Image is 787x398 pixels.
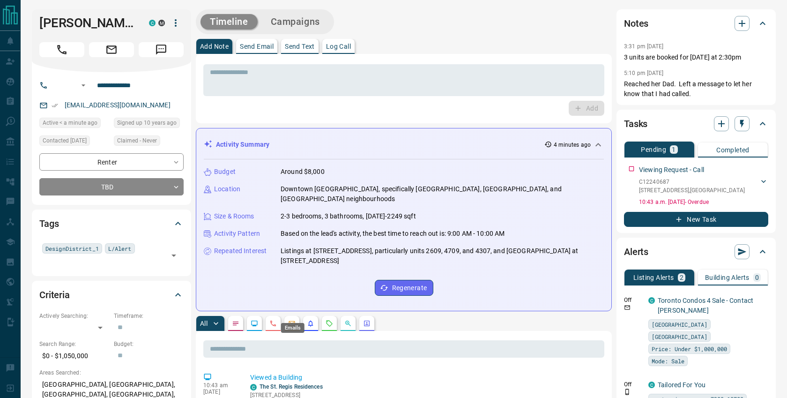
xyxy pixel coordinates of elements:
p: Pending [641,146,666,153]
span: Call [39,42,84,57]
p: Actively Searching: [39,312,109,320]
p: Timeframe: [114,312,184,320]
p: 2 [680,274,683,281]
div: Wed Aug 13 2025 [39,118,109,131]
button: Timeline [200,14,258,30]
a: Toronto Condos 4 Sale - Contact [PERSON_NAME] [658,297,753,314]
span: Claimed - Never [117,136,157,145]
div: condos.ca [648,382,655,388]
span: DesignDistrict_1 [45,244,99,253]
h2: Notes [624,16,648,31]
div: condos.ca [149,20,156,26]
div: Criteria [39,284,184,306]
p: 2-3 bedrooms, 3 bathrooms, [DATE]-2249 sqft [281,211,416,221]
p: Size & Rooms [214,211,254,221]
span: L/Alert [108,244,132,253]
p: $0 - $1,050,000 [39,348,109,364]
div: Emails [281,323,304,333]
div: Alerts [624,240,768,263]
p: Reached her Dad. Left a message to let her know that I had called. [624,79,768,99]
button: Campaigns [261,14,329,30]
p: All [200,320,208,327]
span: Active < a minute ago [43,118,97,128]
h2: Tags [39,216,59,231]
button: New Task [624,212,768,227]
a: The St. Regis Residences [260,383,323,390]
p: 1 [672,146,676,153]
div: Activity Summary4 minutes ago [204,136,604,153]
svg: Notes [232,320,239,327]
p: Location [214,184,240,194]
button: Open [78,80,89,91]
p: Listing Alerts [633,274,674,281]
div: mrloft.ca [158,20,165,26]
div: Fri Jan 07 2022 [39,135,109,149]
div: Notes [624,12,768,35]
p: Viewing Request - Call [639,165,704,175]
p: Off [624,380,643,389]
p: [DATE] [203,389,236,395]
p: 5:10 pm [DATE] [624,70,664,76]
p: Log Call [326,43,351,50]
span: [GEOGRAPHIC_DATA] [652,320,707,329]
p: Building Alerts [705,274,750,281]
p: 3:31 pm [DATE] [624,43,664,50]
svg: Push Notification Only [624,389,631,395]
p: Budget: [114,340,184,348]
p: 10:43 am [203,382,236,389]
p: Send Text [285,43,315,50]
span: Price: Under $1,000,000 [652,344,727,353]
div: condos.ca [648,297,655,304]
span: Signed up 10 years ago [117,118,177,128]
h2: Alerts [624,244,648,259]
div: Renter [39,153,184,171]
p: Budget [214,167,236,177]
h2: Criteria [39,287,70,302]
a: Tailored For You [658,381,705,389]
p: Send Email [240,43,274,50]
svg: Calls [269,320,277,327]
button: Regenerate [375,280,433,296]
span: Message [139,42,184,57]
p: 0 [755,274,759,281]
p: 3 units are booked for [DATE] at 2:30pm [624,53,768,62]
p: Off [624,296,643,304]
p: Around $8,000 [281,167,325,177]
p: C12240687 [639,178,745,186]
svg: Email Verified [52,102,58,109]
svg: Opportunities [344,320,352,327]
a: [EMAIL_ADDRESS][DOMAIN_NAME] [65,101,171,109]
h1: [PERSON_NAME] [39,15,135,30]
span: Email [89,42,134,57]
p: Repeated Interest [214,246,267,256]
span: Contacted [DATE] [43,136,87,145]
p: Activity Pattern [214,229,260,239]
p: Areas Searched: [39,368,184,377]
p: Listings at [STREET_ADDRESS], particularly units 2609, 4709, and 4307, and [GEOGRAPHIC_DATA] at [... [281,246,604,266]
span: Mode: Sale [652,356,684,366]
p: Completed [716,147,750,153]
div: C12240687[STREET_ADDRESS],[GEOGRAPHIC_DATA] [639,176,768,196]
svg: Listing Alerts [307,320,314,327]
div: Tasks [624,113,768,135]
h2: Tasks [624,116,647,131]
p: 4 minutes ago [554,141,591,149]
svg: Email [624,304,631,311]
div: TBD [39,178,184,195]
button: Open [167,249,180,262]
div: condos.ca [250,384,257,390]
p: Downtown [GEOGRAPHIC_DATA], specifically [GEOGRAPHIC_DATA], [GEOGRAPHIC_DATA], and [GEOGRAPHIC_DA... [281,184,604,204]
div: Tue Jun 02 2015 [114,118,184,131]
p: Activity Summary [216,140,269,150]
p: Search Range: [39,340,109,348]
span: [GEOGRAPHIC_DATA] [652,332,707,341]
p: Add Note [200,43,229,50]
p: Based on the lead's activity, the best time to reach out is: 9:00 AM - 10:00 AM [281,229,505,239]
svg: Agent Actions [363,320,371,327]
p: 10:43 a.m. [DATE] - Overdue [639,198,768,206]
svg: Lead Browsing Activity [251,320,258,327]
svg: Requests [326,320,333,327]
p: Viewed a Building [250,373,601,383]
div: Tags [39,212,184,235]
p: [STREET_ADDRESS] , [GEOGRAPHIC_DATA] [639,186,745,195]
